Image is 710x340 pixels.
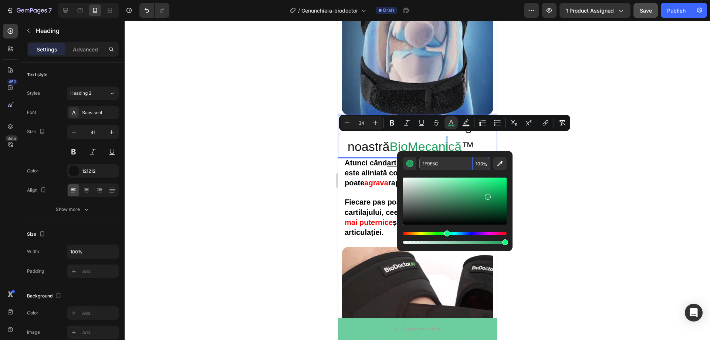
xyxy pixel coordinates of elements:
button: Heading 2 [67,87,119,100]
div: Width [27,248,39,255]
strong: agrava [26,158,50,166]
button: Save [633,3,658,18]
strong: leziuni [89,198,112,206]
div: Publish [667,7,686,14]
button: Show more [27,203,119,216]
u: articulația genunchiului [49,138,132,146]
div: Add... [82,268,117,275]
div: Open Intercom Messenger [685,304,703,322]
span: % [483,160,487,168]
span: Draft [383,7,394,14]
div: 121212 [82,168,117,175]
span: Heading 2 [70,90,91,97]
span: / [298,7,300,14]
strong: Fiecare pas poate accentua uzura cartilajului, ceea ce duce în timp la [7,177,128,195]
button: 7 [3,3,55,18]
strong: și chiar la [55,198,89,206]
input: Auto [67,245,118,258]
div: Show more [56,206,90,213]
div: 450 [7,79,18,85]
div: Beta [6,135,18,141]
span: Aceasta este tehnologia noastră [10,98,144,133]
div: Background [27,291,63,301]
div: Add... [82,329,117,336]
span: BioMecanică [51,119,124,133]
button: Publish [661,3,692,18]
div: Editor contextual toolbar [339,115,570,131]
p: Settings [37,46,57,53]
strong: dureri mai puternice [7,188,149,206]
div: Align [27,185,48,195]
div: Styles [27,90,40,97]
span: Save [640,7,652,14]
span: 1 product assigned [566,7,614,14]
div: Hue [403,232,507,235]
iframe: Design area [338,21,497,340]
strong: Atunci când nu este aliniată corect, mișcarea repetată poate [7,138,141,166]
div: Undo/Redo [139,3,169,18]
div: Sans-serif [82,110,117,116]
span: ™ [124,119,136,133]
div: Color [27,310,38,316]
div: Size [27,127,47,137]
div: Padding [27,268,44,275]
div: Add... [82,310,117,317]
p: Heading [36,26,116,35]
div: Text style [27,71,47,78]
button: 1 product assigned [559,3,630,18]
input: E.g FFFFFF [419,157,473,170]
span: Genunchiera-biodoctor [301,7,358,14]
div: Font [27,109,36,116]
div: Color [27,168,38,174]
strong: rapid problema. [50,158,106,166]
h2: Rich Text Editor. Editing area: main [9,94,150,137]
p: Advanced [73,46,98,53]
div: Size [27,229,47,239]
div: Image [27,329,40,336]
p: 7 [48,6,52,15]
